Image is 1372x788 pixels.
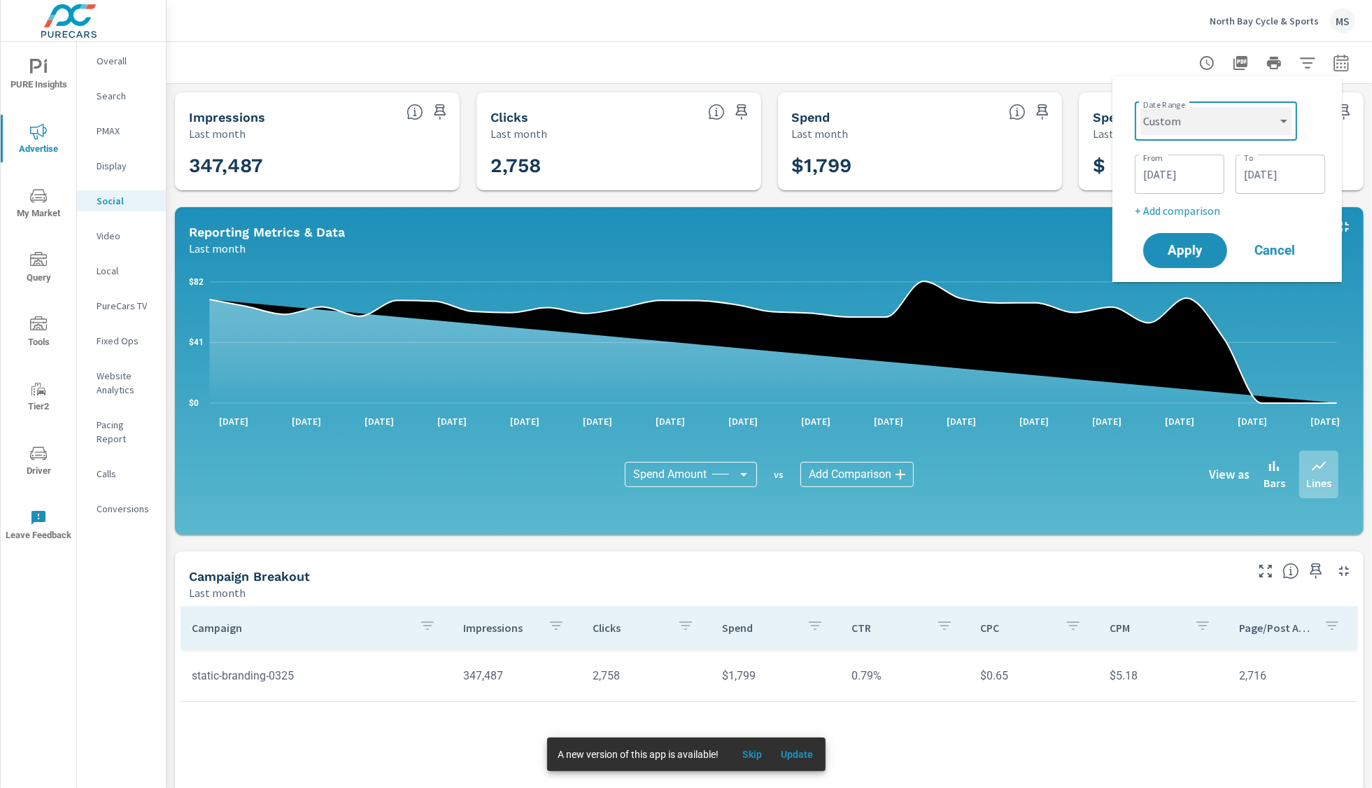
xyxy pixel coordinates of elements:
p: CPC [981,621,1054,635]
h3: $1,799 [792,154,1049,178]
p: [DATE] [427,414,476,428]
p: [DATE] [1010,414,1059,428]
p: PMAX [97,124,155,138]
p: Impressions [464,621,537,635]
span: Save this to your personalized report [1305,560,1327,582]
p: [DATE] [1301,414,1350,428]
p: Social [97,194,155,208]
h5: Reporting Metrics & Data [189,225,345,239]
td: $0.65 [970,658,1099,694]
button: Cancel [1233,233,1317,268]
span: Save this to your personalized report [730,101,753,123]
h5: Spend Per Unit Sold [1093,110,1219,125]
h3: $ — [1093,154,1350,178]
button: "Export Report to PDF" [1226,49,1254,77]
span: Driver [5,445,72,479]
p: Last month [189,125,246,142]
div: PMAX [77,120,166,141]
p: North Bay Cycle & Sports [1210,15,1319,27]
text: $82 [189,277,204,287]
p: Clicks [593,621,666,635]
p: Video [97,229,155,243]
div: PureCars TV [77,295,166,316]
td: 2,716 [1228,658,1357,694]
p: Conversions [97,502,155,516]
p: Search [97,89,155,103]
p: Spend [722,621,795,635]
div: nav menu [1,42,76,557]
p: [DATE] [1082,414,1131,428]
h6: View as [1209,467,1250,481]
p: [DATE] [1228,414,1277,428]
button: Print Report [1260,49,1288,77]
h5: Impressions [189,110,265,125]
button: Apply Filters [1294,49,1322,77]
p: Last month [1093,125,1150,142]
h3: 347,487 [189,154,446,178]
span: Update [781,748,814,761]
button: Make Fullscreen [1254,560,1277,582]
p: Local [97,264,155,278]
p: CPM [1110,621,1183,635]
p: [DATE] [355,414,404,428]
div: MS [1330,8,1355,34]
p: Last month [189,240,246,257]
div: Conversions [77,498,166,519]
p: [DATE] [646,414,695,428]
p: [DATE] [282,414,331,428]
button: Update [775,743,820,766]
span: Leave Feedback [5,509,72,544]
span: Save this to your personalized report [1031,101,1054,123]
div: Add Comparison [800,462,914,487]
h3: 2,758 [490,154,747,178]
span: Advertise [5,123,72,157]
p: Website Analytics [97,369,155,397]
div: Fixed Ops [77,330,166,351]
h5: Clicks [490,110,528,125]
td: 0.79% [840,658,970,694]
p: Calls [97,467,155,481]
p: Overall [97,54,155,68]
span: Query [5,252,72,286]
p: Last month [792,125,849,142]
span: Spend Amount [633,467,707,481]
p: Page/Post Action [1239,621,1313,635]
button: Minimize Widget [1333,216,1355,238]
span: A new version of this app is available! [558,749,719,760]
div: Social [77,190,166,211]
div: Display [77,155,166,176]
div: Calls [77,463,166,484]
button: Minimize Widget [1333,560,1355,582]
td: $1,799 [711,658,840,694]
p: vs [757,468,800,481]
button: Select Date Range [1327,49,1355,77]
span: The number of times an ad was clicked by a consumer. [708,104,725,120]
p: [DATE] [1155,414,1204,428]
span: Add Comparison [809,467,891,481]
span: PURE Insights [5,59,72,93]
p: [DATE] [573,414,622,428]
p: Bars [1264,474,1285,491]
p: Last month [490,125,547,142]
p: Lines [1306,474,1331,491]
span: Cancel [1247,244,1303,257]
div: Video [77,225,166,246]
h5: Campaign Breakout [189,569,310,584]
td: 347,487 [453,658,582,694]
span: The number of times an ad was shown on your behalf. [406,104,423,120]
span: Save this to your personalized report [429,101,451,123]
p: [DATE] [791,414,840,428]
p: Campaign [192,621,408,635]
td: $5.18 [1098,658,1228,694]
span: Tools [5,316,72,351]
span: Apply [1157,244,1213,257]
h5: Spend [792,110,830,125]
text: $41 [189,337,204,347]
span: This is a summary of Social performance results by campaign. Each column can be sorted. [1282,563,1299,579]
td: 2,758 [581,658,711,694]
span: Tier2 [5,381,72,415]
p: + Add comparison [1135,202,1325,219]
div: Pacing Report [77,414,166,449]
p: [DATE] [864,414,913,428]
div: Spend Amount [625,462,757,487]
